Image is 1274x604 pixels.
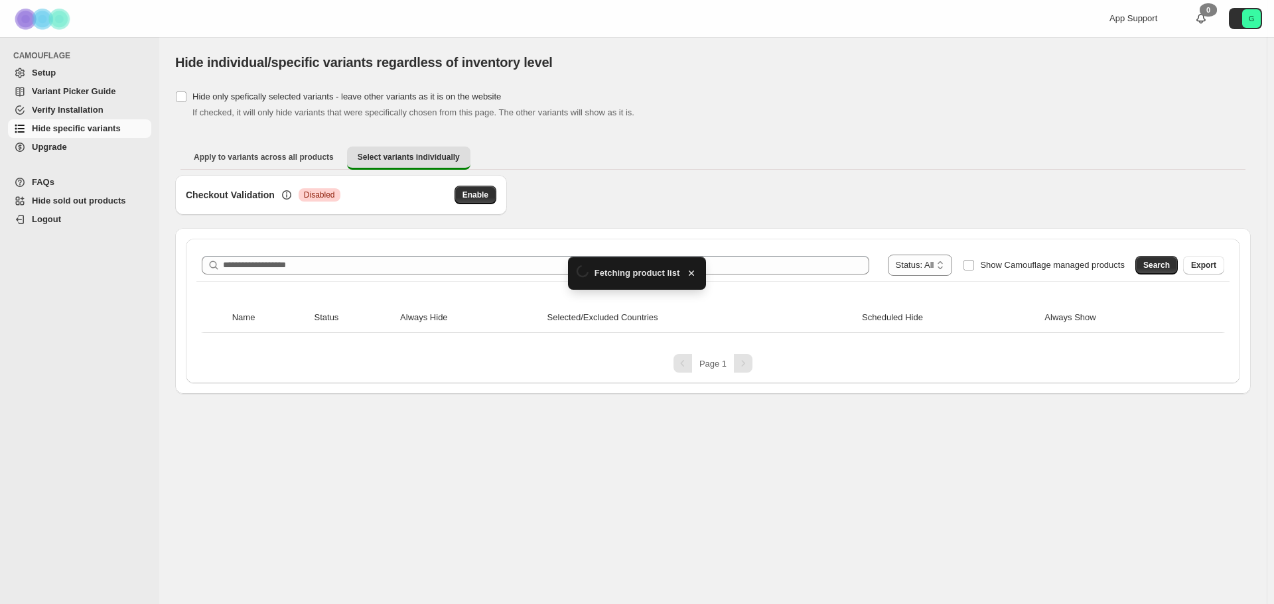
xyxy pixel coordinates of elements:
span: Select variants individually [358,152,460,162]
a: Verify Installation [8,101,151,119]
nav: Pagination [196,354,1230,373]
span: Hide specific variants [32,123,121,133]
span: If checked, it will only hide variants that were specifically chosen from this page. The other va... [192,107,634,117]
th: Selected/Excluded Countries [543,303,859,333]
button: Apply to variants across all products [183,147,344,168]
button: Select variants individually [347,147,470,170]
th: Always Hide [396,303,543,333]
span: Avatar with initials G [1242,9,1261,28]
span: Verify Installation [32,105,104,115]
h3: Checkout Validation [186,188,275,202]
span: Apply to variants across all products [194,152,334,162]
a: Hide sold out products [8,192,151,210]
a: Hide specific variants [8,119,151,138]
span: Search [1143,260,1170,271]
span: CAMOUFLAGE [13,50,153,61]
span: Hide individual/specific variants regardless of inventory level [175,55,553,70]
a: 0 [1194,12,1208,25]
span: Setup [32,68,56,78]
span: App Support [1109,13,1157,23]
button: Enable [455,186,496,204]
span: FAQs [32,177,54,187]
button: Export [1183,256,1224,274]
a: Upgrade [8,138,151,156]
span: Export [1191,260,1216,271]
span: Logout [32,214,61,224]
span: Fetching product list [595,267,680,280]
span: Hide only spefically selected variants - leave other variants as it is on the website [192,91,501,101]
th: Name [228,303,311,333]
a: FAQs [8,173,151,192]
a: Logout [8,210,151,229]
span: Show Camouflage managed products [980,260,1125,270]
text: G [1249,15,1255,23]
a: Variant Picker Guide [8,82,151,101]
img: Camouflage [11,1,77,37]
button: Avatar with initials G [1229,8,1262,29]
span: Enable [462,190,488,200]
th: Scheduled Hide [858,303,1040,333]
th: Always Show [1040,303,1198,333]
span: Hide sold out products [32,196,126,206]
div: Select variants individually [175,175,1251,394]
span: Disabled [304,190,335,200]
span: Page 1 [699,359,727,369]
button: Search [1135,256,1178,274]
span: Upgrade [32,142,67,152]
span: Variant Picker Guide [32,86,115,96]
div: 0 [1200,3,1217,17]
a: Setup [8,64,151,82]
th: Status [311,303,397,333]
